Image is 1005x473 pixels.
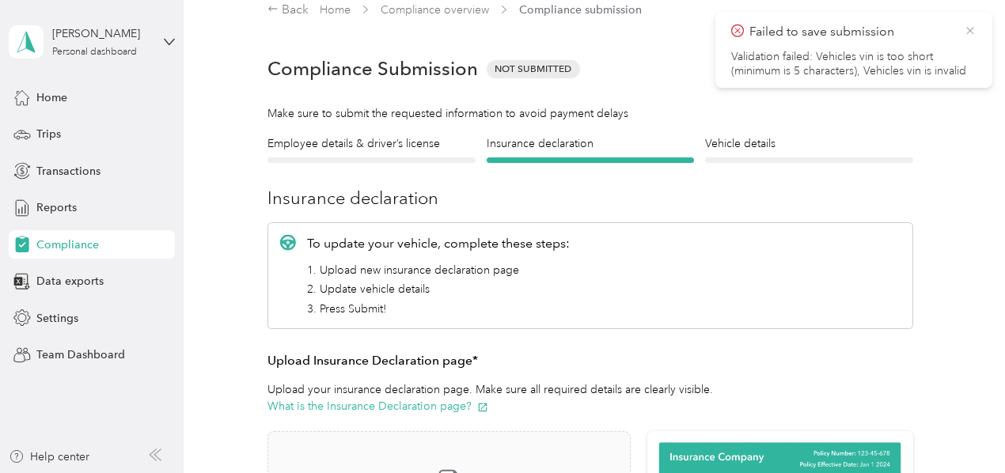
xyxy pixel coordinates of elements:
button: Help center [9,448,89,465]
span: Reports [36,199,77,216]
h4: Employee details & driver’s license [267,135,476,152]
div: [PERSON_NAME] [52,25,151,42]
p: Upload your insurance declaration page. Make sure all required details are clearly visible. [267,381,913,414]
div: Personal dashboard [52,47,137,57]
h4: Vehicle details [705,135,913,152]
span: Compliance [36,236,99,253]
li: 3. Press Submit! [307,301,570,317]
a: Compliance overview [381,3,489,17]
h3: Insurance declaration [267,185,913,211]
h1: Compliance Submission [267,58,478,80]
div: Back [267,1,309,20]
li: Validation failed: Vehicles vin is too short (minimum is 5 characters), Vehicles vin is invalid [731,50,977,78]
iframe: Everlance-gr Chat Button Frame [916,384,1005,473]
span: Settings [36,310,78,327]
h4: Insurance declaration [487,135,695,152]
span: Home [36,89,67,106]
span: Compliance submission [519,2,642,18]
a: Home [320,3,351,17]
span: Team Dashboard [36,346,125,363]
span: Not Submitted [487,60,580,78]
li: 2. Update vehicle details [307,281,570,297]
div: Make sure to submit the requested information to avoid payment delays [267,105,913,122]
p: To update your vehicle, complete these steps: [307,234,570,253]
p: Failed to save submission [749,22,952,42]
h3: Upload Insurance Declaration page* [267,351,913,371]
span: Trips [36,126,61,142]
li: 1. Upload new insurance declaration page [307,262,570,278]
button: What is the Insurance Declaration page? [267,398,488,414]
span: Data exports [36,273,104,289]
span: Transactions [36,163,100,180]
